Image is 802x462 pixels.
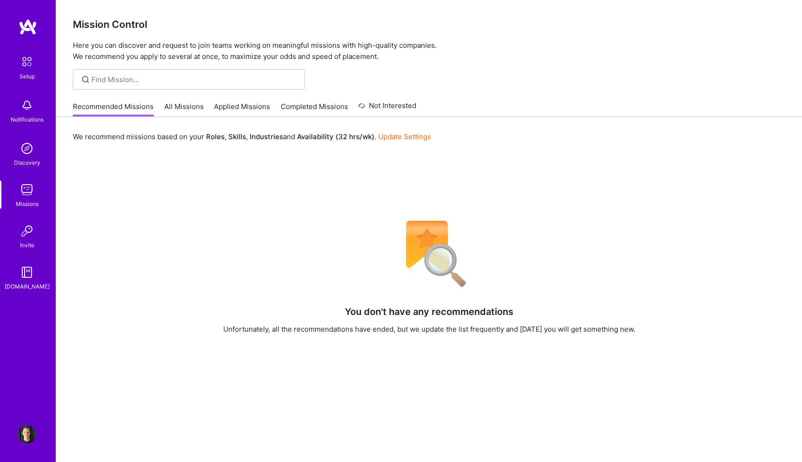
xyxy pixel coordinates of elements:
img: teamwork [18,180,36,199]
a: Completed Missions [281,102,348,117]
div: [DOMAIN_NAME] [5,282,50,291]
a: User Avatar [15,425,39,443]
a: Applied Missions [214,102,270,117]
b: Industries [250,132,283,141]
img: setup [17,52,37,71]
a: Update Settings [378,132,431,141]
div: Invite [20,240,34,250]
img: guide book [18,263,36,282]
img: discovery [18,139,36,158]
div: Missions [16,199,39,209]
a: Recommended Missions [73,102,154,117]
a: All Missions [164,102,204,117]
b: Availability (32 hrs/wk) [297,132,375,141]
b: Roles [206,132,225,141]
div: Unfortunately, all the recommendations have ended, but we update the list frequently and [DATE] y... [223,324,635,334]
img: bell [18,96,36,115]
i: icon SearchGrey [80,74,91,85]
div: Setup [19,71,35,81]
a: Not Interested [358,100,416,117]
img: Invite [18,222,36,240]
div: Notifications [11,115,44,124]
img: logo [19,19,37,35]
h4: You don't have any recommendations [345,306,513,317]
img: User Avatar [18,425,36,443]
div: Discovery [14,158,40,167]
b: Skills [228,132,246,141]
input: Find Mission... [91,75,298,84]
p: Here you can discover and request to join teams working on meaningful missions with high-quality ... [73,40,785,62]
p: We recommend missions based on your , , and . [73,132,431,141]
h3: Mission Control [73,19,785,30]
img: No Results [390,215,469,294]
